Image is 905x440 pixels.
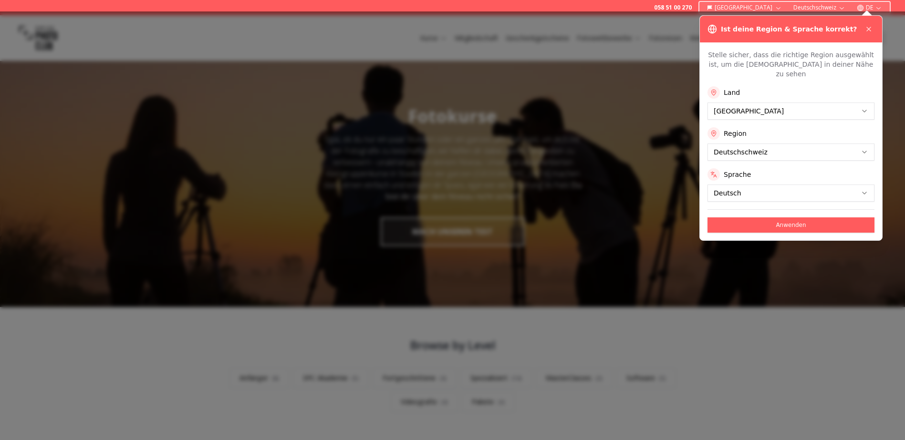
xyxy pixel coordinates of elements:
[724,129,747,138] label: Region
[853,2,886,13] button: DE
[721,24,857,34] h3: Ist deine Region & Sprache korrekt?
[654,4,692,11] a: 058 51 00 270
[790,2,849,13] button: Deutschschweiz
[724,88,740,97] label: Land
[703,2,786,13] button: [GEOGRAPHIC_DATA]
[707,50,874,79] p: Stelle sicher, dass die richtige Region ausgewählt ist, um die [DEMOGRAPHIC_DATA] in deiner Nähe ...
[707,217,874,233] button: Anwenden
[724,170,751,179] label: Sprache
